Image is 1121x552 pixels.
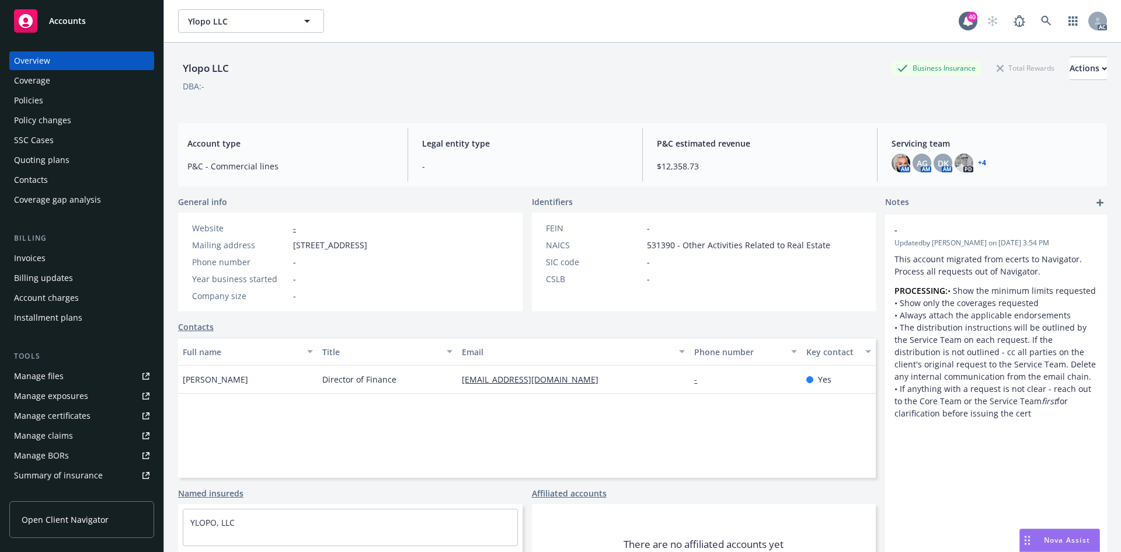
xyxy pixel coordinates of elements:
span: There are no affiliated accounts yet [624,537,784,551]
div: Website [192,222,288,234]
span: Account type [187,137,394,150]
div: Year business started [192,273,288,285]
a: Quoting plans [9,151,154,169]
a: Contacts [178,321,214,333]
span: [STREET_ADDRESS] [293,239,367,251]
div: Overview [14,51,50,70]
div: Phone number [694,346,784,358]
a: Report a Bug [1008,9,1031,33]
span: AG [917,157,928,169]
a: Account charges [9,289,154,307]
a: Start snowing [981,9,1004,33]
button: Key contact [802,338,876,366]
div: Actions [1070,57,1107,79]
span: - [422,160,628,172]
div: Coverage [14,71,50,90]
div: Business Insurance [892,61,981,75]
div: CSLB [546,273,642,285]
span: Legal entity type [422,137,628,150]
a: Manage exposures [9,387,154,405]
div: Manage certificates [14,407,90,425]
button: Title [318,338,457,366]
div: FEIN [546,222,642,234]
span: - [894,224,1067,236]
img: photo [892,154,910,172]
div: Quoting plans [14,151,69,169]
a: Installment plans [9,308,154,327]
a: Billing updates [9,269,154,287]
span: 531390 - Other Activities Related to Real Estate [647,239,830,251]
a: Accounts [9,5,154,37]
div: DBA: - [183,80,204,92]
span: Servicing team [892,137,1098,150]
a: add [1093,196,1107,210]
div: Drag to move [1020,529,1035,551]
a: +4 [978,159,986,166]
a: Policy changes [9,111,154,130]
a: Contacts [9,171,154,189]
div: Ylopo LLC [178,61,234,76]
div: Email [462,346,672,358]
img: photo [955,154,973,172]
span: DK [938,157,949,169]
span: Notes [885,196,909,210]
p: • Show the minimum limits requested • Show only the coverages requested • Always attach the appli... [894,284,1098,419]
button: Full name [178,338,318,366]
span: Identifiers [532,196,573,208]
div: Contacts [14,171,48,189]
a: Search [1035,9,1058,33]
a: - [293,223,296,234]
span: - [647,256,650,268]
span: Open Client Navigator [22,513,109,526]
a: Affiliated accounts [532,487,607,499]
a: Manage certificates [9,407,154,425]
span: [PERSON_NAME] [183,373,248,386]
a: - [694,374,706,385]
a: Manage claims [9,426,154,445]
a: Manage files [9,367,154,386]
div: Invoices [14,249,46,268]
a: Policies [9,91,154,110]
div: Tools [9,350,154,362]
div: SIC code [546,256,642,268]
button: Ylopo LLC [178,9,324,33]
button: Phone number [690,338,801,366]
a: Summary of insurance [9,466,154,485]
div: Full name [183,346,300,358]
a: Coverage gap analysis [9,190,154,209]
div: Mailing address [192,239,288,251]
div: Policy changes [14,111,71,130]
div: NAICS [546,239,642,251]
a: Manage BORs [9,446,154,465]
div: Title [322,346,440,358]
span: P&C estimated revenue [657,137,863,150]
div: Coverage gap analysis [14,190,101,209]
span: Yes [818,373,831,386]
div: Key contact [806,346,858,358]
div: Account charges [14,289,79,307]
div: Company size [192,290,288,302]
span: P&C - Commercial lines [187,160,394,172]
div: Billing [9,232,154,244]
a: Coverage [9,71,154,90]
button: Email [457,338,690,366]
div: Summary of insurance [14,466,103,485]
div: -Updatedby [PERSON_NAME] on [DATE] 3:54 PMThis account migrated from ecerts to Navigator. Process... [885,214,1107,429]
div: Billing updates [14,269,73,287]
div: Manage files [14,367,64,386]
div: SSC Cases [14,131,54,150]
div: 40 [967,12,977,22]
div: Manage exposures [14,387,88,405]
span: Accounts [49,16,86,26]
a: Named insureds [178,487,243,499]
span: $12,358.73 [657,160,863,172]
a: Switch app [1061,9,1085,33]
div: Total Rewards [991,61,1060,75]
div: Phone number [192,256,288,268]
span: General info [178,196,227,208]
div: Manage BORs [14,446,69,465]
p: This account migrated from ecerts to Navigator. Process all requests out of Navigator. [894,253,1098,277]
a: YLOPO, LLC [190,517,235,528]
a: Invoices [9,249,154,268]
span: - [647,273,650,285]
